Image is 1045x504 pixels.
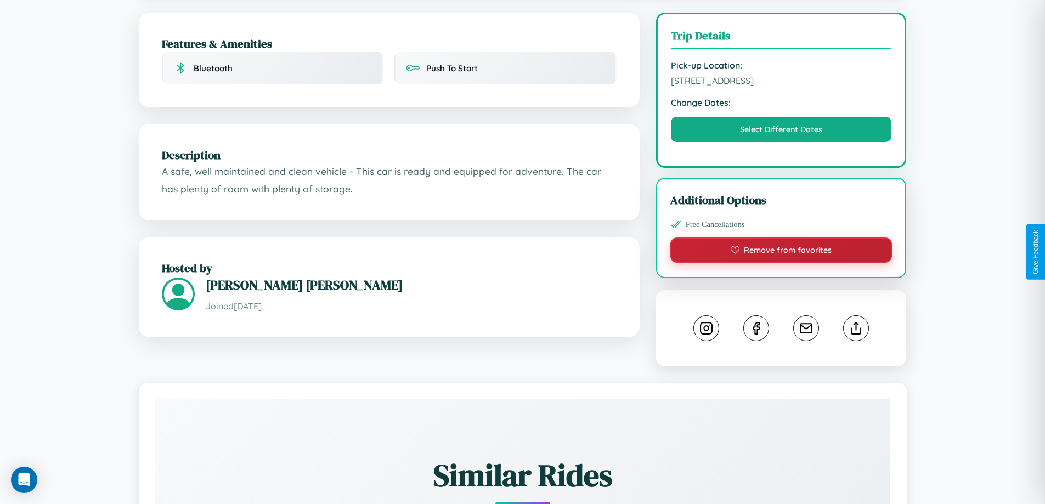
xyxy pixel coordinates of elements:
[162,36,617,52] h2: Features & Amenities
[162,163,617,197] p: A safe, well maintained and clean vehicle - This car is ready and equipped for adventure. The car...
[1032,230,1040,274] div: Give Feedback
[162,260,617,276] h2: Hosted by
[426,63,478,73] span: Push To Start
[670,192,893,208] h3: Additional Options
[206,298,617,314] p: Joined [DATE]
[670,237,893,263] button: Remove from favorites
[194,454,852,496] h2: Similar Rides
[671,75,892,86] span: [STREET_ADDRESS]
[206,276,617,294] h3: [PERSON_NAME] [PERSON_NAME]
[671,117,892,142] button: Select Different Dates
[11,467,37,493] div: Open Intercom Messenger
[671,27,892,49] h3: Trip Details
[671,97,892,108] strong: Change Dates:
[671,60,892,71] strong: Pick-up Location:
[162,147,617,163] h2: Description
[194,63,233,73] span: Bluetooth
[686,220,745,229] span: Free Cancellations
